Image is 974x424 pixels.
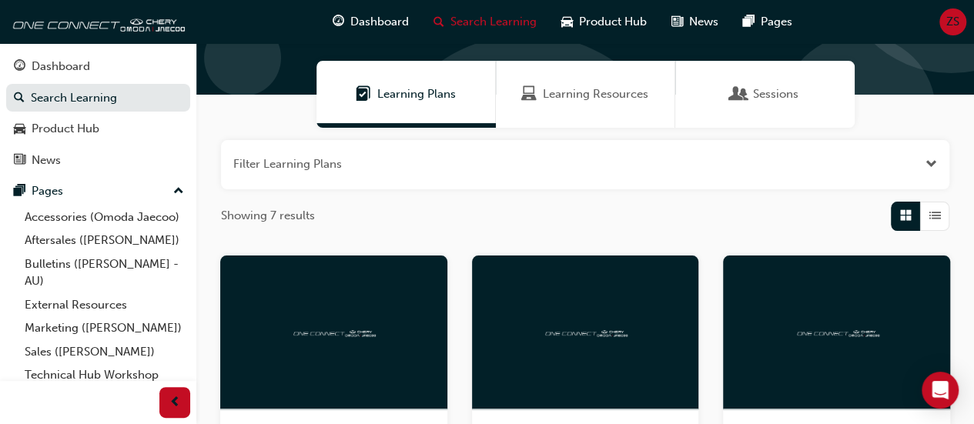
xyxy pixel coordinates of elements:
span: News [689,13,718,31]
a: car-iconProduct Hub [549,6,659,38]
span: Learning Resources [521,85,537,103]
span: List [929,207,941,225]
a: News [6,146,190,175]
a: Dashboard [6,52,190,81]
button: ZS [939,8,966,35]
a: Technical Hub Workshop information [18,363,190,404]
a: news-iconNews [659,6,731,38]
span: prev-icon [169,393,181,412]
span: ZS [946,13,959,31]
span: news-icon [14,154,25,168]
span: Dashboard [350,13,409,31]
span: search-icon [433,12,444,32]
span: Grid [900,207,912,225]
a: External Resources [18,293,190,317]
span: search-icon [14,92,25,105]
a: Search Learning [6,84,190,112]
img: oneconnect [795,324,879,339]
div: News [32,152,61,169]
span: Pages [761,13,792,31]
span: Search Learning [450,13,537,31]
button: Pages [6,177,190,205]
a: search-iconSearch Learning [421,6,549,38]
a: Aftersales ([PERSON_NAME]) [18,229,190,252]
span: up-icon [173,182,184,202]
span: news-icon [671,12,683,32]
span: car-icon [14,122,25,136]
a: Product Hub [6,115,190,143]
span: Product Hub [579,13,647,31]
span: guage-icon [14,60,25,74]
img: oneconnect [291,324,376,339]
span: Sessions [731,85,747,103]
img: oneconnect [543,324,628,339]
div: Dashboard [32,58,90,75]
span: car-icon [561,12,573,32]
a: Learning PlansLearning Plans [316,61,496,128]
a: Learning ResourcesLearning Resources [496,61,675,128]
span: Learning Resources [543,85,648,103]
a: Accessories (Omoda Jaecoo) [18,205,190,229]
a: Marketing ([PERSON_NAME]) [18,316,190,340]
a: Bulletins ([PERSON_NAME] - AU) [18,252,190,293]
a: pages-iconPages [731,6,805,38]
button: Open the filter [925,155,937,173]
span: Showing 7 results [221,207,315,225]
div: Product Hub [32,120,99,138]
span: guage-icon [333,12,344,32]
span: Learning Plans [377,85,456,103]
button: DashboardSearch LearningProduct HubNews [6,49,190,177]
a: guage-iconDashboard [320,6,421,38]
span: pages-icon [743,12,755,32]
span: pages-icon [14,185,25,199]
div: Open Intercom Messenger [922,372,959,409]
img: oneconnect [8,6,185,37]
span: Sessions [753,85,798,103]
a: Sales ([PERSON_NAME]) [18,340,190,364]
span: Learning Plans [356,85,371,103]
a: SessionsSessions [675,61,855,128]
div: Pages [32,182,63,200]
